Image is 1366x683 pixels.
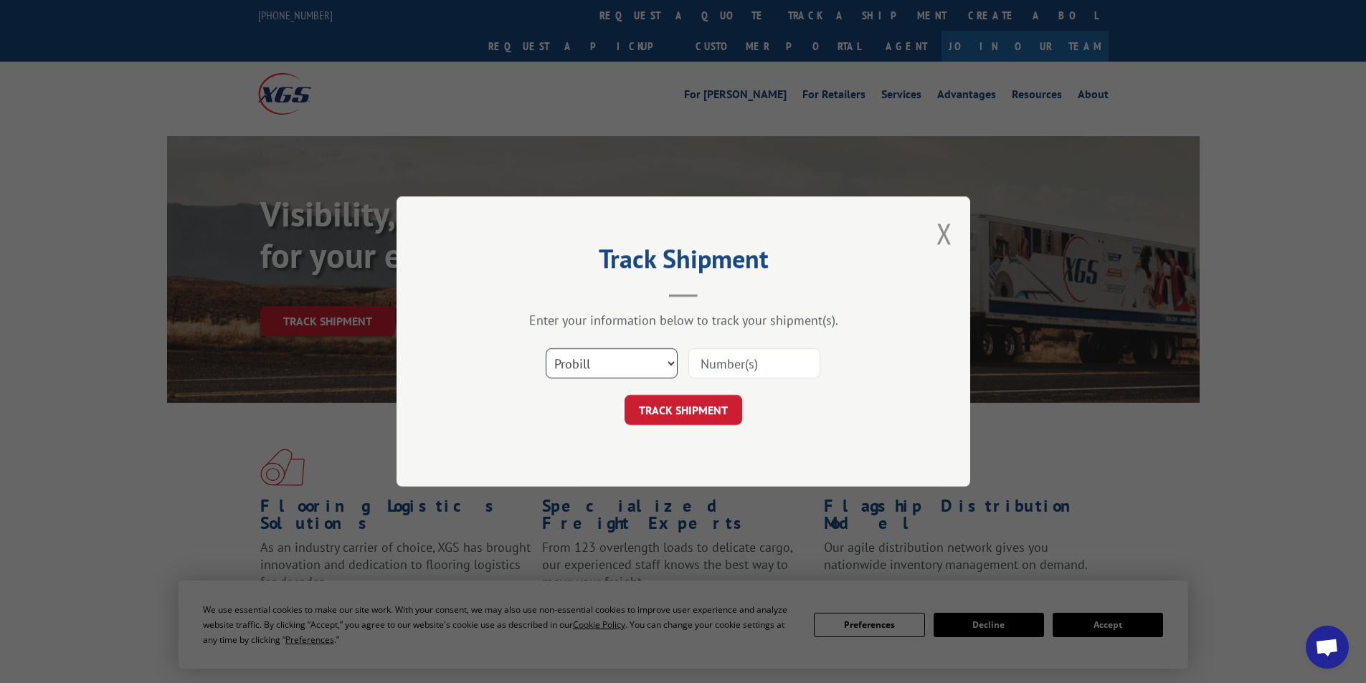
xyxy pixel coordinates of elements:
a: Open chat [1306,626,1349,669]
button: Close modal [936,214,952,252]
input: Number(s) [688,348,820,378]
button: TRACK SHIPMENT [625,395,742,425]
h2: Track Shipment [468,249,898,276]
div: Enter your information below to track your shipment(s). [468,312,898,328]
